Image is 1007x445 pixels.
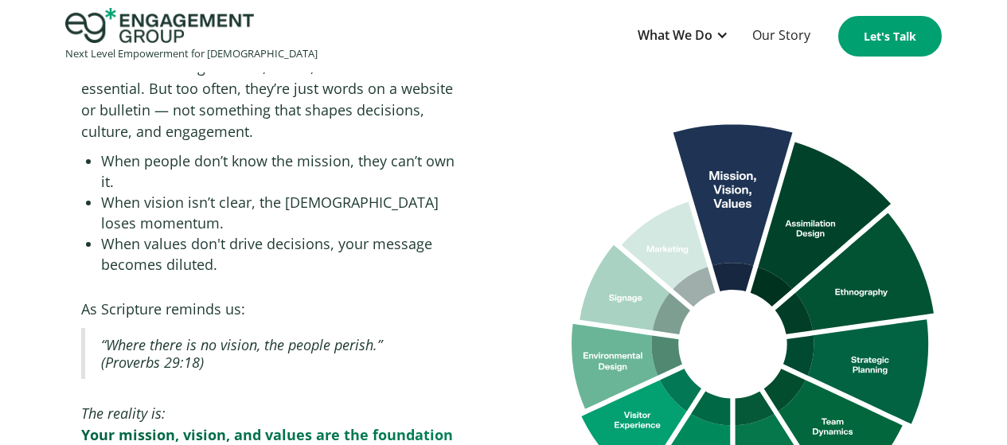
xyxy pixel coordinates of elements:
img: Engagement Group Logo Icon [65,8,254,43]
p: As Scripture reminds us: [81,299,459,320]
em: The reality is: [81,404,166,423]
div: Next Level Empowerment for [DEMOGRAPHIC_DATA] [65,43,318,64]
span: Organization [306,64,385,82]
span: Phone number [306,130,397,147]
p: You know a strong mission, vision, and values are essential. But too often, they’re just words on... [81,57,459,142]
li: When vision isn’t clear, the [DEMOGRAPHIC_DATA] loses momentum. [101,192,459,233]
a: Let's Talk [838,16,942,57]
a: Our Story [744,17,818,56]
li: When values don't drive decisions, your message becomes diluted. [101,233,459,275]
li: When people don’t know the mission, they can’t own it. [101,150,459,192]
div: What We Do [638,25,712,46]
blockquote: “Where there is no vision, the people perish.” (Proverbs 29:18) [81,328,459,379]
a: home [65,8,318,64]
div: What We Do [630,17,736,56]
